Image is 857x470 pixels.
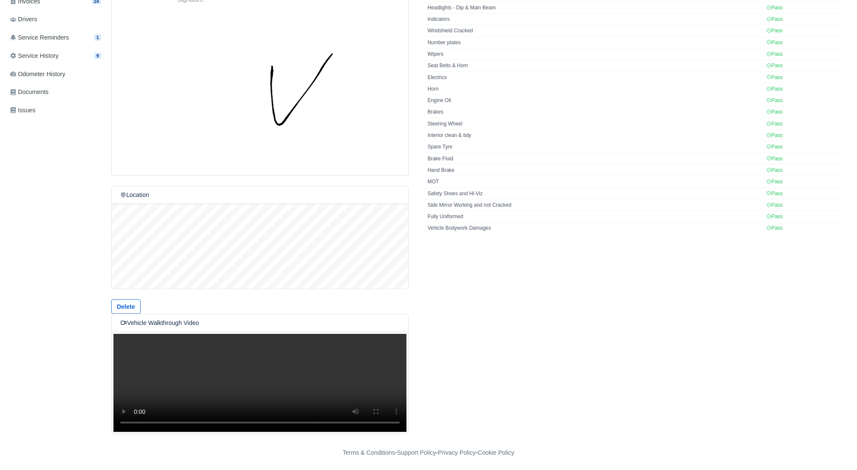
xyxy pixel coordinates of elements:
[10,51,59,61] span: Service History
[427,202,762,209] div: Side Mirror Working and not Cracked
[766,202,783,209] div: Pass
[427,74,762,81] div: Electrics
[427,4,762,11] div: Headlights - Dip & Main Beam
[766,27,783,34] div: Pass
[10,105,35,115] span: Issues
[766,62,783,69] div: Pass
[427,108,762,116] div: Brakes
[766,51,783,58] div: Pass
[427,27,762,34] div: Windshield Cracked
[427,143,762,151] div: Spare Tyre
[478,449,514,456] a: Cookie Policy
[7,102,105,119] a: Issues
[342,449,395,456] a: Terms & Conditions
[397,449,436,456] a: Support Policy
[7,11,105,28] a: Drivers
[120,319,199,327] h6: Vehicle Walkthrough Video
[766,213,783,220] div: Pass
[766,74,783,81] div: Pass
[704,372,857,470] iframe: Chat Widget
[427,225,762,232] div: Vehicle Bodywork Damages
[766,39,783,46] div: Pass
[10,69,65,79] span: Odometer History
[427,16,762,23] div: Indicators
[766,167,783,174] div: Pass
[427,51,762,58] div: Wipers
[766,16,783,23] div: Pass
[7,48,105,64] a: Service History 9
[427,167,762,174] div: Hand Brake
[766,85,783,93] div: Pass
[427,85,762,93] div: Horn
[427,62,762,69] div: Seat Belts & Horn
[766,108,783,116] div: Pass
[766,4,783,11] div: Pass
[7,29,105,46] a: Service Reminders 1
[766,178,783,185] div: Pass
[427,97,762,104] div: Engine Oil
[112,332,408,434] video: Your browser does not support the video tag.
[766,97,783,104] div: Pass
[7,84,105,100] a: Documents
[94,34,101,41] span: 1
[111,299,141,314] a: Delete
[112,204,409,289] canvas: Map
[427,178,762,185] div: MOT
[766,132,783,139] div: Pass
[766,120,783,128] div: Pass
[427,155,762,162] div: Brake Fluid
[120,191,149,199] h6: Location
[438,449,476,456] a: Privacy Policy
[766,143,783,151] div: Pass
[10,87,48,97] span: Documents
[427,213,762,220] div: Fully Uniformed
[10,14,37,24] span: Drivers
[766,155,783,162] div: Pass
[187,448,671,458] div: - - -
[427,39,762,46] div: Number plates
[94,53,101,59] span: 9
[427,132,762,139] div: Interior clean & tidy
[10,33,69,43] span: Service Reminders
[7,66,105,83] a: Odometer History
[766,190,783,197] div: Pass
[766,225,783,232] div: Pass
[427,120,762,128] div: Steering Wheel
[427,190,762,197] div: Safety Shoes and Hi-Viz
